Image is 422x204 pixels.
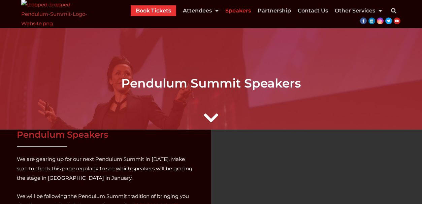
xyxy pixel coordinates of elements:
[258,5,291,16] a: Partnership
[17,155,194,183] p: We are gearing up for our next Pendulum Summit in [DATE]. Make sure to check this page regularly ...
[17,130,194,139] h3: Pendulum Speakers
[131,5,382,16] nav: Menu
[387,4,400,18] div: Search
[136,5,171,16] a: Book Tickets
[225,5,251,16] a: Speakers
[183,5,219,16] a: Attendees
[335,5,382,16] a: Other Services
[298,5,328,16] a: Contact Us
